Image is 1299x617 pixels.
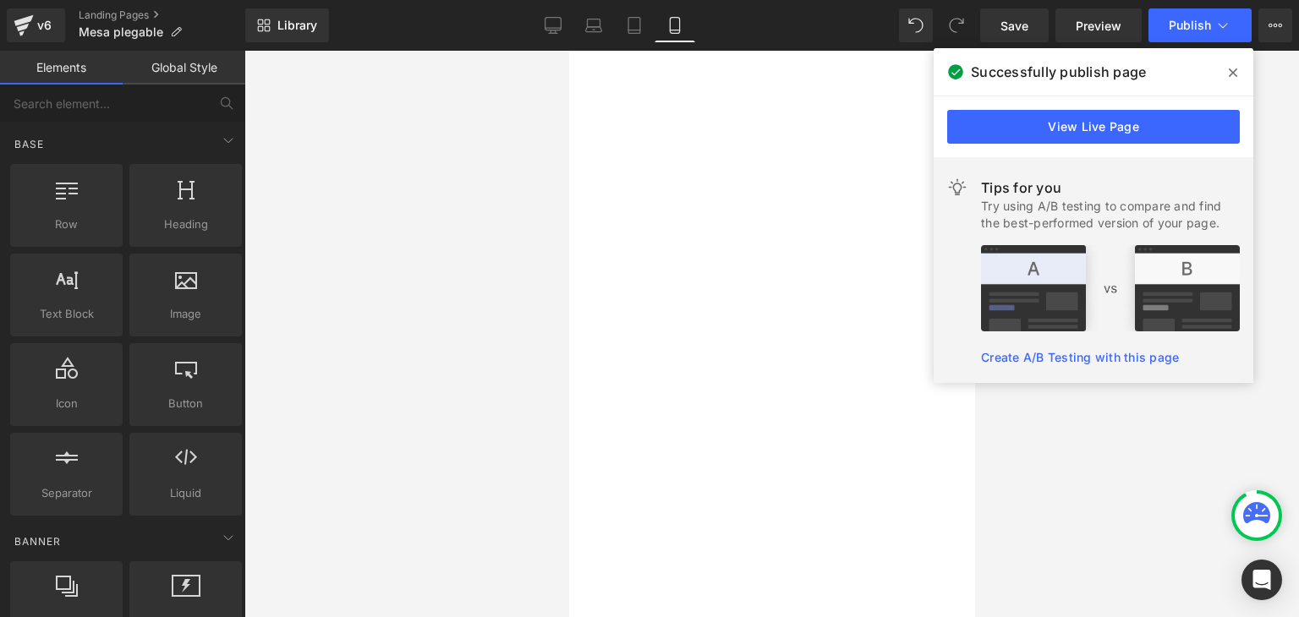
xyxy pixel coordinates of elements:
[981,177,1240,198] div: Tips for you
[79,25,163,39] span: Mesa plegable
[1241,560,1282,600] div: Open Intercom Messenger
[13,136,46,152] span: Base
[1148,8,1252,42] button: Publish
[79,8,245,22] a: Landing Pages
[981,198,1240,232] div: Try using A/B testing to compare and find the best-performed version of your page.
[134,395,237,412] span: Button
[940,8,973,42] button: Redo
[947,177,967,198] img: light.svg
[655,8,695,42] a: Mobile
[134,484,237,502] span: Liquid
[1258,8,1292,42] button: More
[7,8,65,42] a: v6
[15,395,118,412] span: Icon
[13,533,63,549] span: Banner
[15,484,118,502] span: Separator
[947,110,1240,144] a: View Live Page
[123,51,245,85] a: Global Style
[971,62,1146,82] span: Successfully publish page
[981,245,1240,331] img: tip.png
[533,8,573,42] a: Desktop
[245,8,329,42] a: New Library
[1000,17,1028,35] span: Save
[614,8,655,42] a: Tablet
[1169,19,1211,32] span: Publish
[573,8,614,42] a: Laptop
[277,18,317,33] span: Library
[1076,17,1121,35] span: Preview
[34,14,55,36] div: v6
[15,216,118,233] span: Row
[134,305,237,323] span: Image
[981,350,1179,364] a: Create A/B Testing with this page
[899,8,933,42] button: Undo
[134,216,237,233] span: Heading
[1055,8,1142,42] a: Preview
[15,305,118,323] span: Text Block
